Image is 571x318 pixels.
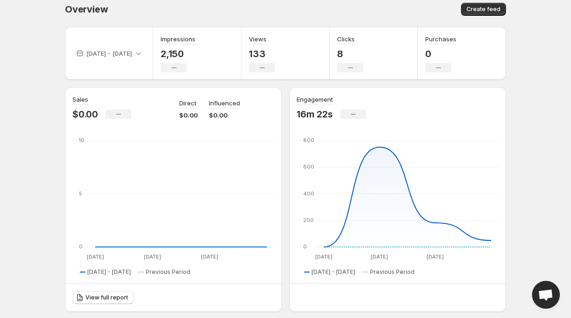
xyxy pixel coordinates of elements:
a: Open chat [532,281,560,309]
text: [DATE] [144,253,161,260]
span: [DATE] - [DATE] [87,268,131,276]
h3: Engagement [297,95,333,104]
h3: Views [249,34,266,44]
p: Influenced [209,98,240,108]
p: 16m 22s [297,109,333,120]
p: 8 [337,48,363,59]
span: Create feed [467,6,500,13]
text: 600 [303,163,314,170]
text: [DATE] [427,253,444,260]
text: [DATE] [315,253,332,260]
button: Create feed [461,3,506,16]
p: Direct [179,98,196,108]
span: [DATE] - [DATE] [311,268,355,276]
a: View full report [72,291,134,304]
p: $0.00 [209,110,240,120]
text: 400 [303,190,314,197]
p: 2,150 [161,48,195,59]
text: 0 [303,243,307,250]
text: 5 [79,190,82,197]
span: Previous Period [370,268,415,276]
text: [DATE] [371,253,388,260]
text: [DATE] [201,253,218,260]
p: 0 [425,48,456,59]
p: [DATE] - [DATE] [86,49,132,58]
h3: Sales [72,95,88,104]
p: 133 [249,48,275,59]
h3: Clicks [337,34,355,44]
h3: Purchases [425,34,456,44]
span: Previous Period [146,268,190,276]
p: $0.00 [179,110,198,120]
span: Overview [65,4,108,15]
text: [DATE] [87,253,104,260]
text: 800 [303,137,314,143]
text: 0 [79,243,83,250]
text: 10 [79,137,84,143]
text: 200 [303,217,314,223]
h3: Impressions [161,34,195,44]
p: $0.00 [72,109,98,120]
span: View full report [85,294,128,301]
